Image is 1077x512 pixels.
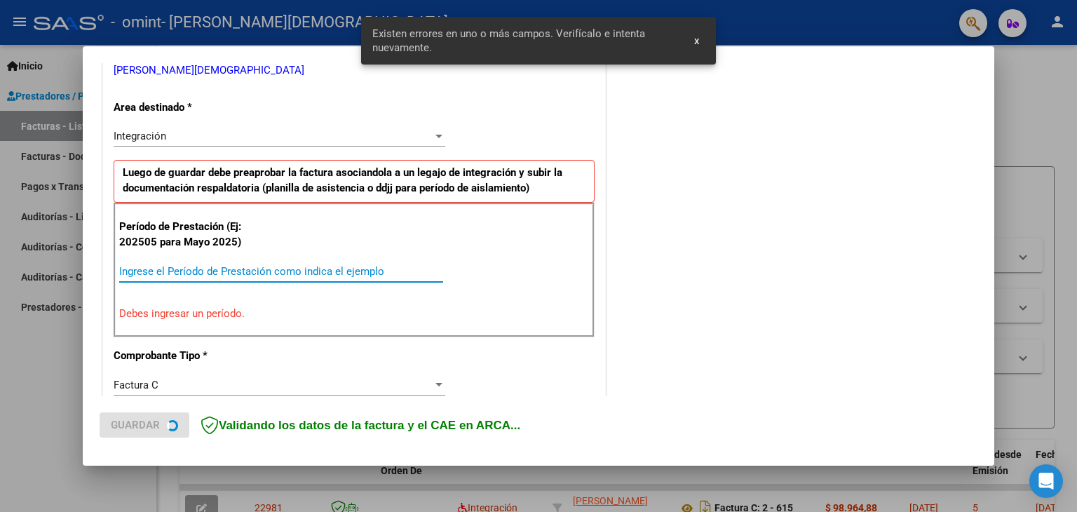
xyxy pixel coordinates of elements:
[114,100,258,116] p: Area destinado *
[123,166,562,195] strong: Luego de guardar debe preaprobar la factura asociandola a un legajo de integración y subir la doc...
[111,419,160,431] span: Guardar
[1029,464,1063,498] div: Open Intercom Messenger
[372,27,678,55] span: Existen errores en uno o más campos. Verifícalo e intenta nuevamente.
[114,62,595,79] p: [PERSON_NAME][DEMOGRAPHIC_DATA]
[119,306,589,322] p: Debes ingresar un período.
[100,412,189,438] button: Guardar
[114,379,158,391] span: Factura C
[201,419,520,432] span: Validando los datos de la factura y el CAE en ARCA...
[119,219,260,250] p: Período de Prestación (Ej: 202505 para Mayo 2025)
[683,28,710,53] button: x
[694,34,699,47] span: x
[114,130,166,142] span: Integración
[114,348,258,364] p: Comprobante Tipo *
